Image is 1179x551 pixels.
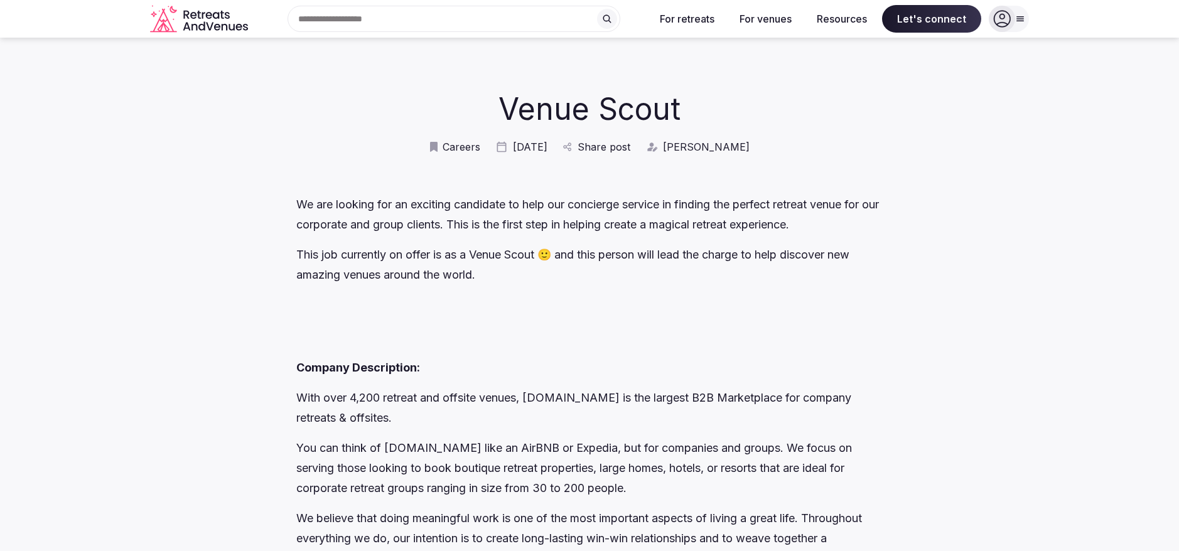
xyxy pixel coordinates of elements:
[645,140,750,154] a: [PERSON_NAME]
[333,88,846,130] h1: Venue Scout
[296,388,882,428] p: With over 4,200 retreat and offsite venues, [DOMAIN_NAME] is the largest B2B Marketplace for comp...
[807,5,877,33] button: Resources
[296,195,882,235] p: We are looking for an exciting candidate to help our concierge service in finding the perfect ret...
[663,140,750,154] span: [PERSON_NAME]
[150,5,250,33] a: Visit the homepage
[430,140,480,154] a: Careers
[296,438,882,498] p: You can think of [DOMAIN_NAME] like an AirBNB or Expedia, but for companies and groups. We focus ...
[296,361,420,374] strong: Company Description:
[650,5,724,33] button: For retreats
[150,5,250,33] svg: Retreats and Venues company logo
[443,140,480,154] span: Careers
[296,245,882,285] p: This job currently on offer is as a Venue Scout 🙂 and this person will lead the charge to help di...
[882,5,981,33] span: Let's connect
[578,140,630,154] span: Share post
[729,5,802,33] button: For venues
